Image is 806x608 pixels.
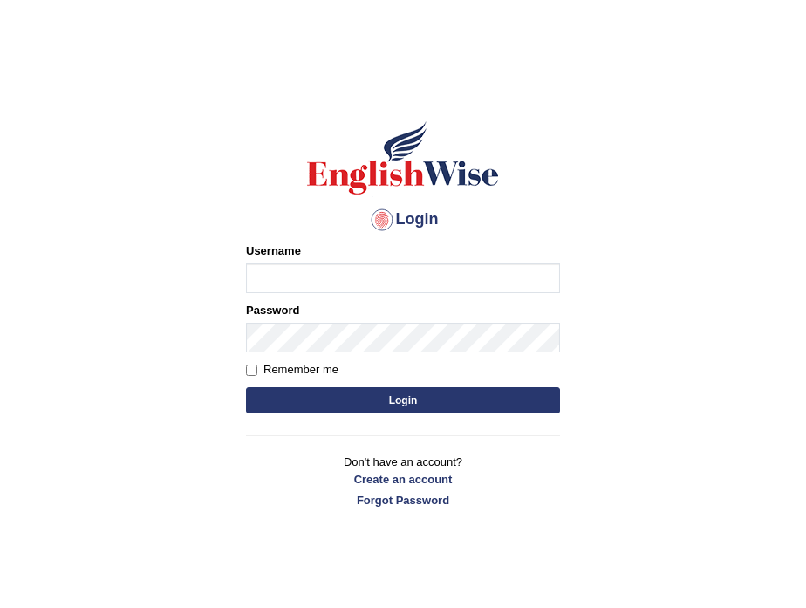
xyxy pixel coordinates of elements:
[246,454,560,508] p: Don't have an account?
[246,206,560,234] h4: Login
[246,492,560,509] a: Forgot Password
[246,365,257,376] input: Remember me
[246,387,560,413] button: Login
[246,361,338,379] label: Remember me
[246,243,301,259] label: Username
[246,471,560,488] a: Create an account
[304,119,502,197] img: Logo of English Wise sign in for intelligent practice with AI
[246,302,299,318] label: Password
